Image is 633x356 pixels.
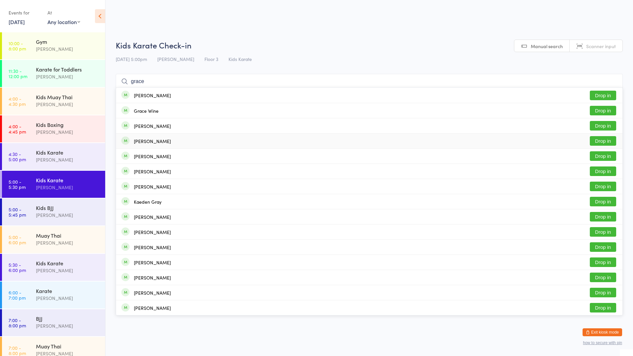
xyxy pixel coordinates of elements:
[9,262,26,273] time: 5:30 - 6:00 pm
[531,43,563,49] span: Manual search
[2,254,105,281] a: 5:30 -6:00 pmKids Karate[PERSON_NAME]
[36,93,100,101] div: Kids Muay Thai
[47,18,80,25] div: Any location
[36,239,100,247] div: [PERSON_NAME]
[590,273,616,282] button: Drop in
[134,138,171,144] div: [PERSON_NAME]
[134,184,171,189] div: [PERSON_NAME]
[9,18,25,25] a: [DATE]
[36,73,100,80] div: [PERSON_NAME]
[586,43,616,49] span: Scanner input
[590,303,616,312] button: Drop in
[134,93,171,98] div: [PERSON_NAME]
[2,60,105,87] a: 11:30 -12:00 pmKarate for Toddlers[PERSON_NAME]
[36,232,100,239] div: Muay Thai
[590,197,616,206] button: Drop in
[9,151,26,162] time: 4:30 - 5:00 pm
[590,151,616,161] button: Drop in
[9,124,26,134] time: 4:00 - 4:45 pm
[36,156,100,163] div: [PERSON_NAME]
[2,198,105,225] a: 5:00 -5:45 pmKids BJJ[PERSON_NAME]
[2,32,105,59] a: 10:00 -8:00 pmGym[PERSON_NAME]
[36,45,100,53] div: [PERSON_NAME]
[204,56,218,62] span: Floor 3
[2,309,105,336] a: 7:00 -8:00 pmBJJ[PERSON_NAME]
[36,101,100,108] div: [PERSON_NAME]
[590,288,616,297] button: Drop in
[36,267,100,274] div: [PERSON_NAME]
[134,275,171,280] div: [PERSON_NAME]
[583,328,622,336] button: Exit kiosk mode
[36,342,100,350] div: Muay Thai
[36,149,100,156] div: Kids Karate
[36,184,100,191] div: [PERSON_NAME]
[134,123,171,129] div: [PERSON_NAME]
[116,40,623,50] h2: Kids Karate Check-in
[134,108,159,113] div: Grace Wine
[9,96,26,106] time: 4:00 - 4:30 pm
[2,88,105,115] a: 4:00 -4:30 pmKids Muay Thai[PERSON_NAME]
[36,315,100,322] div: BJJ
[36,211,100,219] div: [PERSON_NAME]
[2,143,105,170] a: 4:30 -5:00 pmKids Karate[PERSON_NAME]
[36,66,100,73] div: Karate for Toddlers
[590,106,616,115] button: Drop in
[134,214,171,220] div: [PERSON_NAME]
[9,345,26,356] time: 7:00 - 8:00 pm
[157,56,194,62] span: [PERSON_NAME]
[590,91,616,100] button: Drop in
[590,121,616,131] button: Drop in
[9,317,26,328] time: 7:00 - 8:00 pm
[2,171,105,198] a: 5:00 -5:30 pmKids Karate[PERSON_NAME]
[2,115,105,142] a: 4:00 -4:45 pmKids Boxing[PERSON_NAME]
[134,199,162,204] div: Kaeden Gray
[36,38,100,45] div: Gym
[36,287,100,294] div: Karate
[9,290,26,300] time: 6:00 - 7:00 pm
[2,226,105,253] a: 5:00 -6:00 pmMuay Thai[PERSON_NAME]
[134,154,171,159] div: [PERSON_NAME]
[590,242,616,252] button: Drop in
[590,212,616,222] button: Drop in
[590,182,616,191] button: Drop in
[228,56,252,62] span: Kids Karate
[36,259,100,267] div: Kids Karate
[47,7,80,18] div: At
[36,128,100,136] div: [PERSON_NAME]
[36,322,100,330] div: [PERSON_NAME]
[590,136,616,146] button: Drop in
[134,290,171,295] div: [PERSON_NAME]
[9,179,26,190] time: 5:00 - 5:30 pm
[134,229,171,235] div: [PERSON_NAME]
[590,227,616,237] button: Drop in
[116,56,147,62] span: [DATE] 5:00pm
[590,257,616,267] button: Drop in
[36,176,100,184] div: Kids Karate
[583,341,622,345] button: how to secure with pin
[116,74,623,89] input: Search
[590,166,616,176] button: Drop in
[134,169,171,174] div: [PERSON_NAME]
[9,234,26,245] time: 5:00 - 6:00 pm
[36,294,100,302] div: [PERSON_NAME]
[134,305,171,311] div: [PERSON_NAME]
[134,245,171,250] div: [PERSON_NAME]
[9,41,26,51] time: 10:00 - 8:00 pm
[9,68,27,79] time: 11:30 - 12:00 pm
[134,260,171,265] div: [PERSON_NAME]
[2,282,105,309] a: 6:00 -7:00 pmKarate[PERSON_NAME]
[9,7,41,18] div: Events for
[36,121,100,128] div: Kids Boxing
[9,207,26,217] time: 5:00 - 5:45 pm
[36,204,100,211] div: Kids BJJ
